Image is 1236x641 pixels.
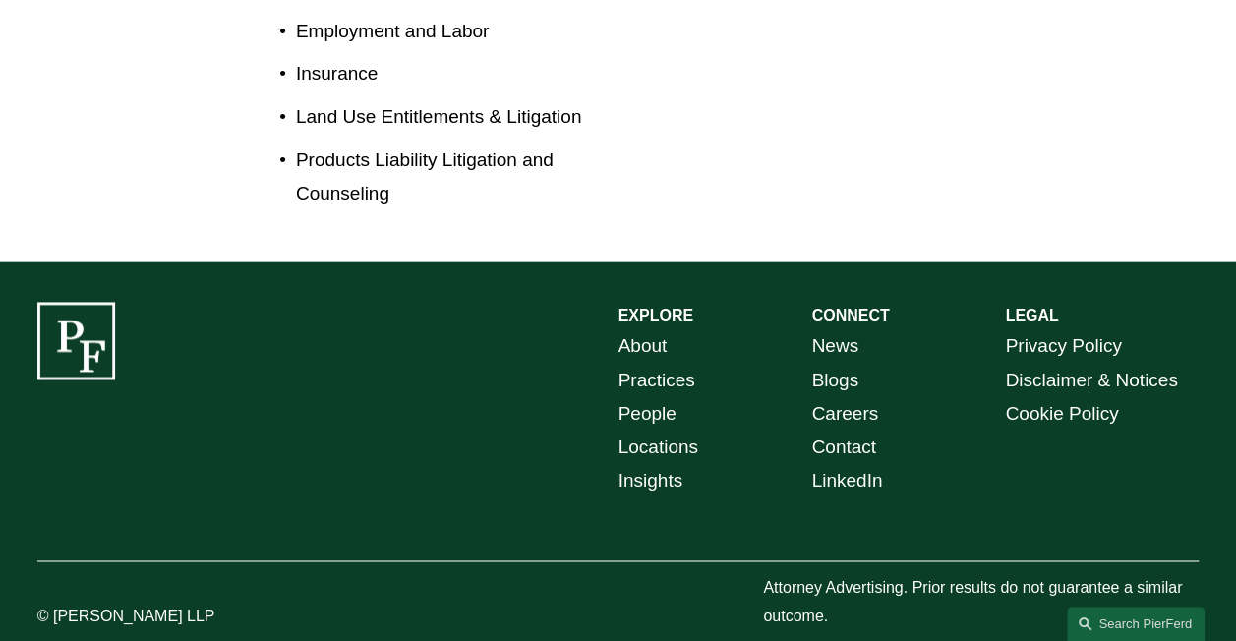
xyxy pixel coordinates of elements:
strong: LEGAL [1005,307,1058,323]
a: Practices [618,364,695,397]
a: Disclaimer & Notices [1005,364,1177,397]
a: People [618,397,677,431]
a: Careers [811,397,878,431]
a: LinkedIn [811,464,882,497]
a: Search this site [1067,607,1205,641]
a: About [618,329,668,363]
p: Employment and Labor [296,15,618,48]
a: Privacy Policy [1005,329,1121,363]
a: Cookie Policy [1005,397,1118,431]
strong: CONNECT [811,307,889,323]
a: Locations [618,431,698,464]
a: Blogs [811,364,858,397]
a: Contact [811,431,875,464]
p: Land Use Entitlements & Litigation [296,100,618,134]
p: Insurance [296,57,618,90]
p: Attorney Advertising. Prior results do not guarantee a similar outcome. [763,573,1199,630]
p: Products Liability Litigation and Counseling [296,144,618,210]
a: News [811,329,858,363]
a: Insights [618,464,682,497]
strong: EXPLORE [618,307,693,323]
p: © [PERSON_NAME] LLP [37,602,279,630]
